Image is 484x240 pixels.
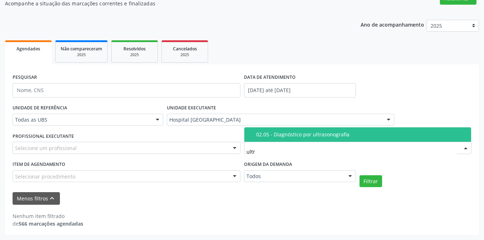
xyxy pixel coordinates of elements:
[167,103,216,114] label: UNIDADE EXECUTANTE
[61,46,102,52] span: Não compareceram
[61,52,102,58] div: 2025
[361,20,424,29] p: Ano de acompanhamento
[15,116,149,123] span: Todas as UBS
[15,144,77,152] span: Selecione um profissional
[360,175,382,187] button: Filtrar
[246,173,341,180] span: Todos
[19,220,83,227] strong: 566 marcações agendadas
[244,83,356,98] input: Selecione um intervalo
[48,194,56,202] i: keyboard_arrow_up
[17,46,40,52] span: Agendados
[13,192,60,205] button: Menos filtroskeyboard_arrow_up
[13,103,67,114] label: UNIDADE DE REFERÊNCIA
[15,173,75,180] span: Selecionar procedimento
[256,132,467,137] div: 02.05 - Diagnóstico por ultrasonografia
[13,220,83,227] div: de
[244,159,292,170] label: Origem da demanda
[13,72,37,83] label: PESQUISAR
[13,131,74,142] label: PROFISSIONAL EXECUTANTE
[169,116,380,123] span: Hospital [GEOGRAPHIC_DATA]
[123,46,146,52] span: Resolvidos
[167,52,203,58] div: 2025
[173,46,197,52] span: Cancelados
[117,52,152,58] div: 2025
[246,144,457,159] input: Selecione um grupo ou subgrupo
[13,159,65,170] label: Item de agendamento
[13,83,240,98] input: Nome, CNS
[13,212,83,220] div: Nenhum item filtrado
[244,72,296,83] label: DATA DE ATENDIMENTO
